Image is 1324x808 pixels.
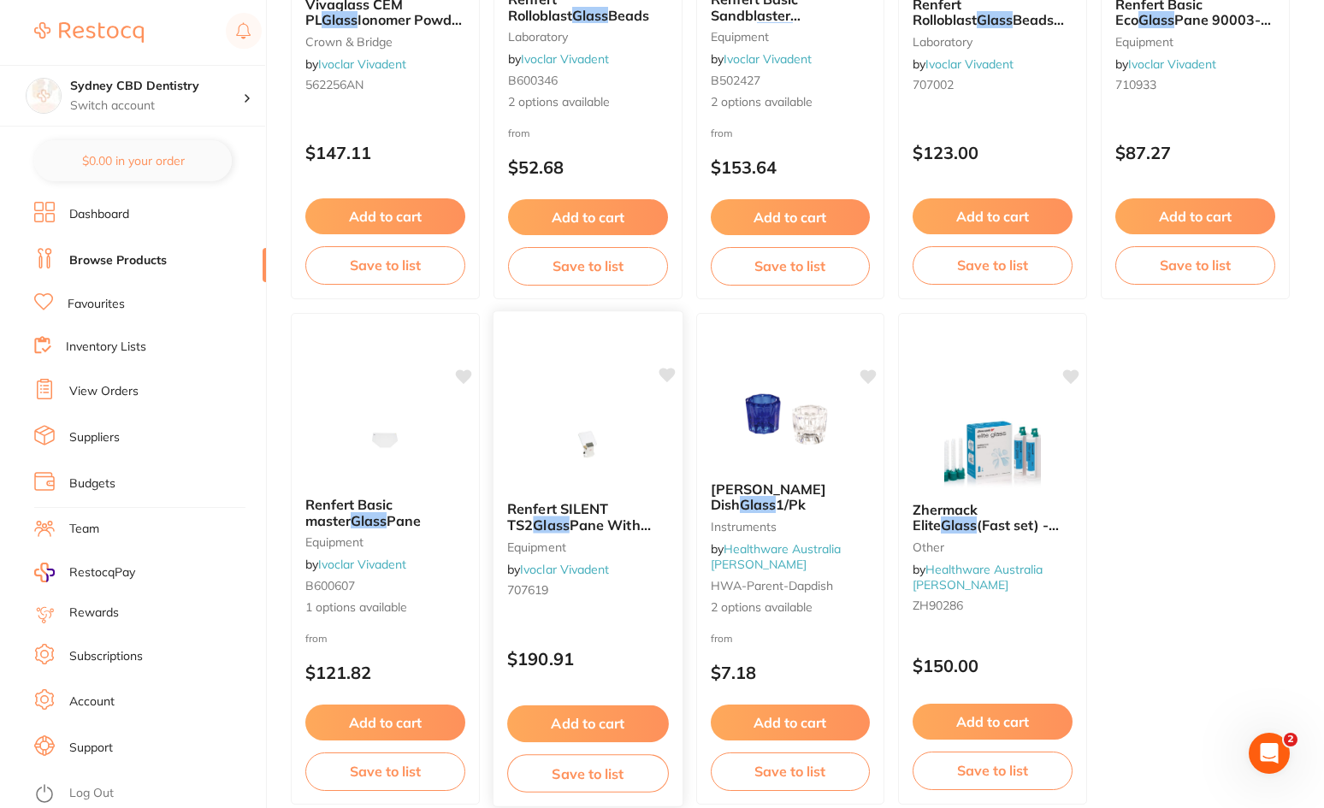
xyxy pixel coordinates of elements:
img: RestocqPay [34,563,55,582]
a: Restocq Logo [34,13,144,52]
button: Add to cart [711,199,871,235]
span: by [508,51,609,67]
span: Ionomer Powder & Liquid [305,11,464,44]
a: Budgets [69,475,115,492]
span: from [711,127,733,139]
span: Beads [608,7,649,24]
button: $0.00 in your order [34,140,232,181]
p: $123.00 [913,143,1073,162]
span: 2 options available [508,94,668,111]
img: Dappen Dish Glass 1/Pk [735,382,846,468]
em: Glass [977,11,1013,28]
button: Save to list [305,246,465,284]
span: 707002 [913,77,954,92]
span: B502427 [711,73,760,88]
em: Glass [533,516,569,534]
button: Add to cart [508,199,668,235]
a: Inventory Lists [66,339,146,356]
a: Ivoclar Vivadent [318,56,406,72]
span: 707619 [507,582,548,598]
a: Rewards [69,605,119,622]
span: Zhermack Elite [913,501,978,534]
em: Glass [572,7,608,24]
span: 2 [1284,733,1297,746]
b: Renfert Basic master Glass Pane [305,497,465,528]
img: Renfert Basic master Glass Pane [329,398,440,483]
b: Dappen Dish Glass 1/Pk [711,481,871,513]
p: $190.91 [507,649,669,669]
em: Glass [941,516,977,534]
button: Add to cart [913,198,1073,234]
span: by [913,56,1014,72]
span: from [508,127,530,139]
a: Log Out [69,785,114,802]
a: Account [69,693,115,711]
span: (Fast set) - 2x50ml Cartridge [913,516,1059,549]
p: $153.64 [711,157,871,177]
a: Favourites [68,296,125,313]
span: by [711,51,812,67]
p: $87.27 [1115,143,1275,162]
span: Renfert Basic master [305,496,393,528]
em: Glass [1138,11,1174,28]
button: Add to cart [507,705,669,742]
small: equipment [711,30,871,44]
b: Zhermack Elite Glass (Fast set) - 2x50ml Cartridge [913,502,1073,534]
span: Beads 50µm 12.5kg [913,11,1064,44]
span: 1/Pk [776,496,806,513]
span: ZH90286 [913,598,963,613]
a: Suppliers [69,429,120,446]
span: by [507,562,609,577]
span: 562256AN [305,77,364,92]
a: Ivoclar Vivadent [318,557,406,572]
span: Renfert SILENT TS2 [507,500,608,534]
small: laboratory [508,30,668,44]
p: $147.11 [305,143,465,162]
small: laboratory [913,35,1073,49]
button: Save to list [711,752,871,790]
span: RestocqPay [69,564,135,581]
a: Support [69,740,113,757]
em: Glass [322,11,358,28]
button: Add to cart [305,198,465,234]
a: Ivoclar Vivadent [521,51,609,67]
small: crown & bridge [305,35,465,49]
span: by [305,557,406,572]
small: equipment [305,535,465,549]
a: Healthware Australia [PERSON_NAME] [711,541,841,572]
small: other [913,540,1073,554]
button: Save to list [1115,246,1275,284]
span: by [913,562,1043,593]
button: Add to cart [711,705,871,740]
button: Save to list [508,247,668,285]
a: Team [69,521,99,538]
small: equipment [507,540,669,553]
p: $121.82 [305,663,465,682]
span: 2 options available [711,599,871,616]
button: Save to list [507,754,669,793]
a: Ivoclar Vivadent [520,562,609,577]
small: equipment [1115,35,1275,49]
span: by [1115,56,1216,72]
span: Pane 90003-7309 [1115,11,1271,44]
a: View Orders [69,383,139,400]
p: $52.68 [508,157,668,177]
button: Add to cart [305,705,465,740]
span: B600607 [305,578,355,593]
button: Add to cart [1115,198,1275,234]
span: from [305,632,328,645]
a: Ivoclar Vivadent [925,56,1014,72]
button: Log Out [34,781,261,808]
img: Restocq Logo [34,22,144,43]
span: HWA-Parent-Dapdish [711,578,833,593]
a: Dashboard [69,206,129,223]
span: 1 options available [305,599,465,616]
em: Glass [351,512,387,529]
button: Add to cart [913,704,1073,740]
span: Pane [387,512,421,529]
p: $7.18 [711,663,871,682]
img: Zhermack Elite Glass (Fast set) - 2x50ml Cartridge [937,403,1049,488]
button: Save to list [305,752,465,790]
span: 710933 [1115,77,1156,92]
iframe: Intercom live chat [1249,733,1290,774]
